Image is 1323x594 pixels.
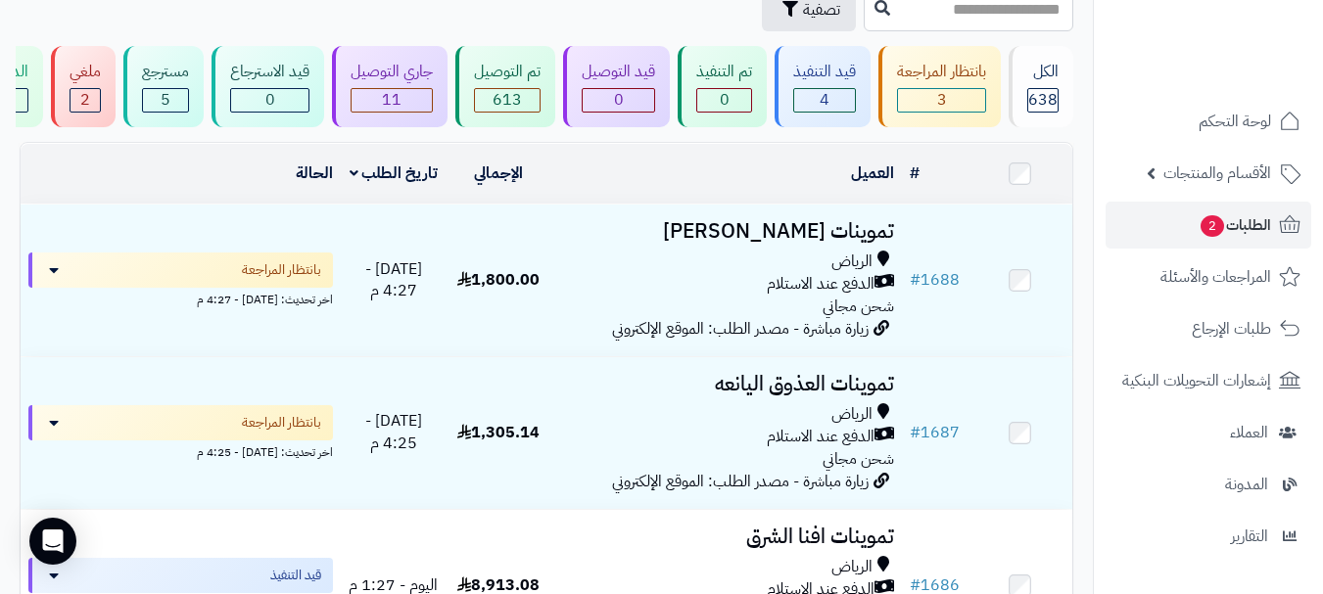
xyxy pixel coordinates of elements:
span: الأقسام والمنتجات [1163,160,1271,187]
div: الكل [1027,61,1059,83]
a: تاريخ الطلب [350,161,439,185]
a: مسترجع 5 [119,46,208,127]
a: العميل [851,161,894,185]
div: 11 [352,89,432,112]
div: 613 [475,89,540,112]
a: ملغي 2 [47,46,119,127]
a: قيد التوصيل 0 [559,46,674,127]
span: الرياض [831,251,873,273]
span: زيارة مباشرة - مصدر الطلب: الموقع الإلكتروني [612,470,869,493]
span: 613 [493,88,522,112]
span: 11 [382,88,402,112]
a: بانتظار المراجعة 3 [874,46,1005,127]
div: تم التوصيل [474,61,541,83]
div: Open Intercom Messenger [29,518,76,565]
a: جاري التوصيل 11 [328,46,451,127]
h3: تموينات افنا الشرق [559,525,894,548]
div: 0 [697,89,751,112]
span: 4 [820,88,829,112]
span: شحن مجاني [823,447,894,471]
span: لوحة التحكم [1199,108,1271,135]
span: الدفع عند الاستلام [767,426,874,448]
div: بانتظار المراجعة [897,61,986,83]
span: إشعارات التحويلات البنكية [1122,367,1271,394]
div: جاري التوصيل [351,61,433,83]
a: إشعارات التحويلات البنكية [1106,357,1311,404]
a: طلبات الإرجاع [1106,305,1311,352]
span: 0 [720,88,730,112]
div: تم التنفيذ [696,61,752,83]
a: # [910,161,920,185]
span: بانتظار المراجعة [242,413,321,433]
div: 0 [231,89,308,112]
span: [DATE] - 4:27 م [365,257,422,303]
div: 2 [71,89,100,112]
span: 2 [1201,215,1224,237]
div: قيد التوصيل [582,61,655,83]
a: تم التوصيل 613 [451,46,559,127]
a: #1687 [910,421,960,444]
a: المدونة [1106,461,1311,508]
span: 5 [161,88,170,112]
span: شحن مجاني [823,295,894,318]
a: تم التنفيذ 0 [674,46,771,127]
a: قيد التنفيذ 4 [771,46,874,127]
div: اخر تحديث: [DATE] - 4:27 م [28,288,333,308]
span: 1,800.00 [457,268,540,292]
span: طلبات الإرجاع [1192,315,1271,343]
a: قيد الاسترجاع 0 [208,46,328,127]
span: الرياض [831,403,873,426]
span: المراجعات والأسئلة [1160,263,1271,291]
div: مسترجع [142,61,189,83]
div: ملغي [70,61,101,83]
span: 0 [614,88,624,112]
span: 2 [80,88,90,112]
span: العملاء [1230,419,1268,446]
a: لوحة التحكم [1106,98,1311,145]
img: logo-2.png [1190,55,1304,96]
a: الكل638 [1005,46,1077,127]
h3: تموينات [PERSON_NAME] [559,220,894,243]
span: 0 [265,88,275,112]
span: # [910,268,921,292]
a: الطلبات2 [1106,202,1311,249]
span: 1,305.14 [457,421,540,444]
div: 5 [143,89,188,112]
h3: تموينات العذوق اليانعه [559,373,894,395]
div: 4 [794,89,855,112]
span: المدونة [1225,471,1268,498]
div: 0 [583,89,654,112]
div: قيد التنفيذ [793,61,856,83]
span: بانتظار المراجعة [242,260,321,280]
span: الطلبات [1199,211,1271,239]
a: التقارير [1106,513,1311,560]
a: الحالة [296,161,333,185]
a: العملاء [1106,409,1311,456]
span: 638 [1028,88,1058,112]
a: الإجمالي [474,161,523,185]
div: قيد الاسترجاع [230,61,309,83]
span: [DATE] - 4:25 م [365,409,422,455]
span: الدفع عند الاستلام [767,273,874,296]
span: التقارير [1231,523,1268,550]
span: # [910,421,921,444]
span: قيد التنفيذ [270,566,321,585]
a: #1688 [910,268,960,292]
span: 3 [937,88,947,112]
span: زيارة مباشرة - مصدر الطلب: الموقع الإلكتروني [612,317,869,341]
div: 3 [898,89,985,112]
div: اخر تحديث: [DATE] - 4:25 م [28,440,333,461]
span: الرياض [831,556,873,578]
a: المراجعات والأسئلة [1106,253,1311,300]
